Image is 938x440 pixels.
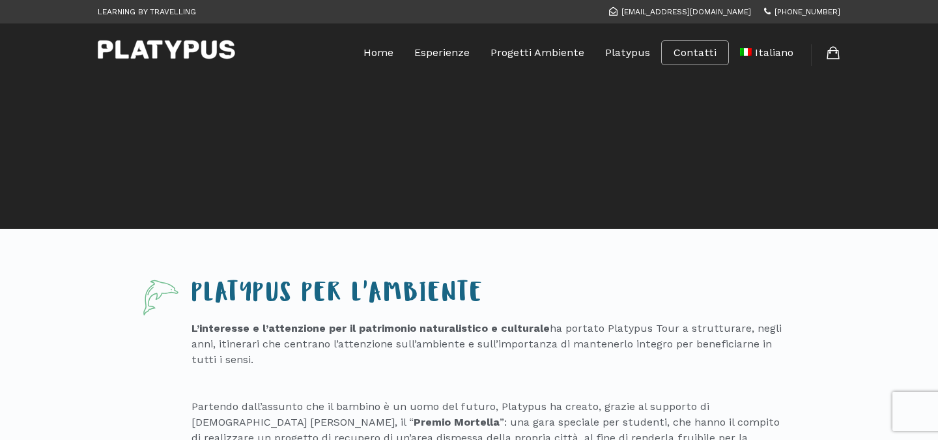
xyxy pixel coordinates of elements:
p: LEARNING BY TRAVELLING [98,3,196,20]
b: L’interesse e l’attenzione per il patrimonio naturalistico e culturale [192,322,550,334]
span: Platypus per l'ambiente [192,282,483,310]
a: Contatti [674,46,717,59]
a: Progetti Ambiente [490,37,584,69]
a: [EMAIL_ADDRESS][DOMAIN_NAME] [609,7,751,16]
a: Italiano [740,37,793,69]
b: Premio Mortella [414,416,500,428]
span: Italiano [755,46,793,59]
span: [PHONE_NUMBER] [775,7,840,16]
a: Home [363,37,393,69]
span: [EMAIL_ADDRESS][DOMAIN_NAME] [621,7,751,16]
a: [PHONE_NUMBER] [764,7,840,16]
img: Platypus [98,40,235,59]
a: Platypus [605,37,650,69]
a: Esperienze [414,37,470,69]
